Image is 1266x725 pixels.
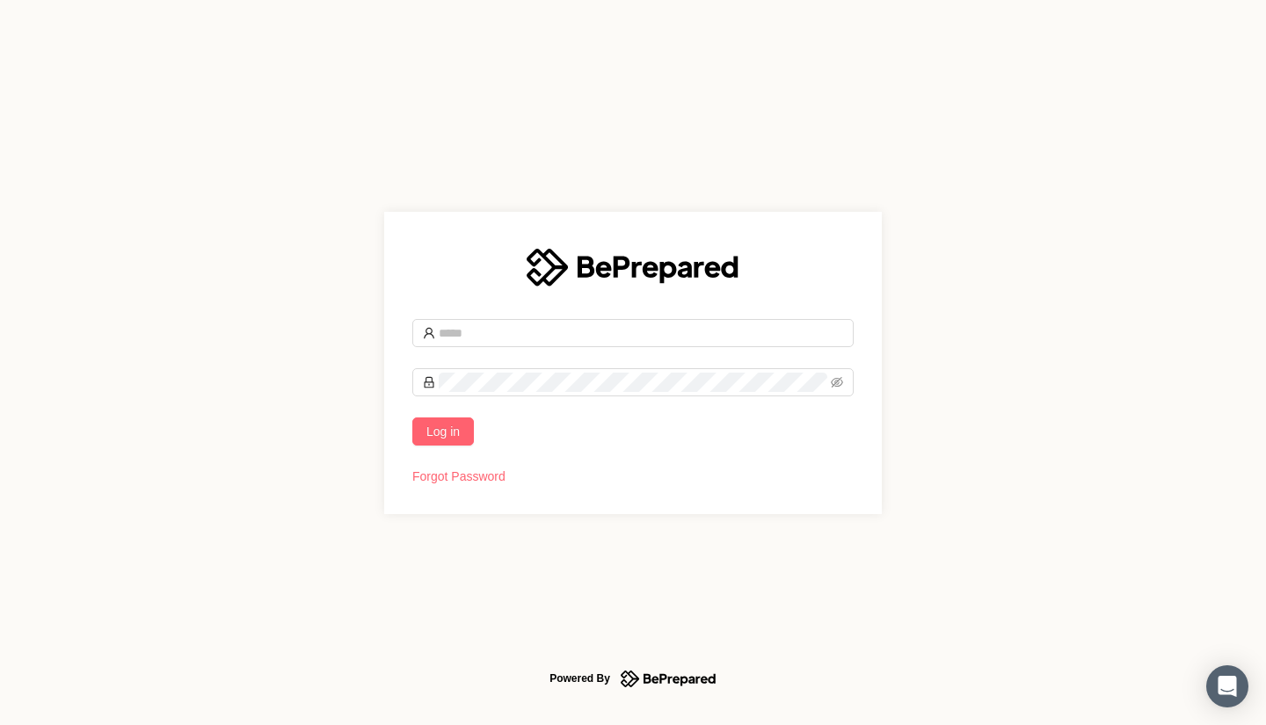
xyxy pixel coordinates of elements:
div: Open Intercom Messenger [1206,665,1248,707]
span: user [423,327,435,339]
span: eye-invisible [831,376,843,388]
span: lock [423,376,435,388]
span: Log in [426,422,460,441]
div: Powered By [549,668,610,689]
a: Forgot Password [412,469,506,483]
button: Log in [412,417,474,446]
